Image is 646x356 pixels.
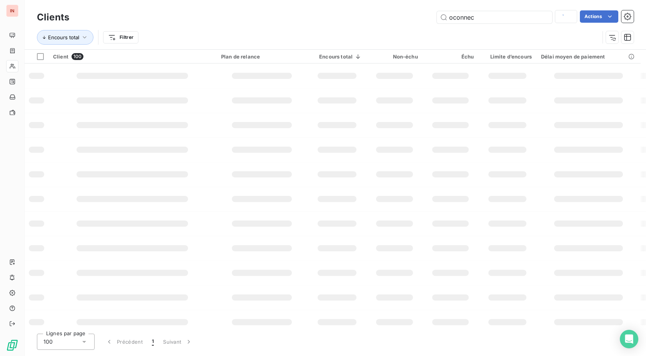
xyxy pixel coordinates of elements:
[312,53,362,60] div: Encours total
[620,330,638,348] div: Open Intercom Messenger
[103,31,138,43] button: Filtrer
[53,53,68,60] span: Client
[48,34,79,40] span: Encours total
[437,11,552,23] input: Rechercher
[72,53,83,60] span: 100
[37,10,69,24] h3: Clients
[101,334,147,350] button: Précédent
[158,334,197,350] button: Suivant
[152,338,154,346] span: 1
[580,10,618,23] button: Actions
[221,53,303,60] div: Plan de relance
[37,30,93,45] button: Encours total
[371,53,418,60] div: Non-échu
[6,5,18,17] div: IN
[541,53,636,60] div: Délai moyen de paiement
[483,53,532,60] div: Limite d’encours
[6,339,18,351] img: Logo LeanPay
[147,334,158,350] button: 1
[43,338,53,346] span: 100
[427,53,474,60] div: Échu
